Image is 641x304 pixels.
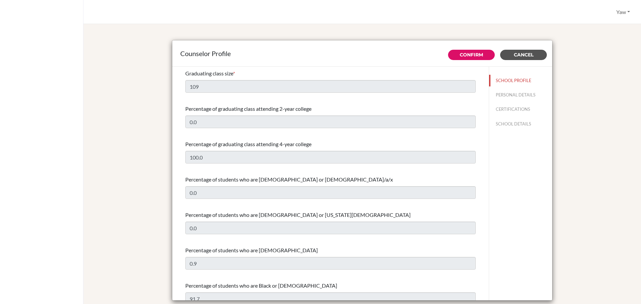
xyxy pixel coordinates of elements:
[185,282,337,289] span: Percentage of students who are Black or [DEMOGRAPHIC_DATA]
[489,89,552,101] button: PERSONAL DETAILS
[185,70,233,76] span: Graduating class size
[185,105,311,112] span: Percentage of graduating class attending 2-year college
[489,118,552,130] button: SCHOOL DETAILS
[180,48,544,58] div: Counselor Profile
[185,212,411,218] span: Percentage of students who are [DEMOGRAPHIC_DATA] or [US_STATE][DEMOGRAPHIC_DATA]
[185,176,393,183] span: Percentage of students who are [DEMOGRAPHIC_DATA] or [DEMOGRAPHIC_DATA]/a/x
[489,103,552,115] button: CERTIFICATIONS
[185,141,311,147] span: Percentage of graduating class attending 4-year college
[489,75,552,86] button: SCHOOL PROFILE
[185,247,318,253] span: Percentage of students who are [DEMOGRAPHIC_DATA]
[613,6,633,18] button: Yaw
